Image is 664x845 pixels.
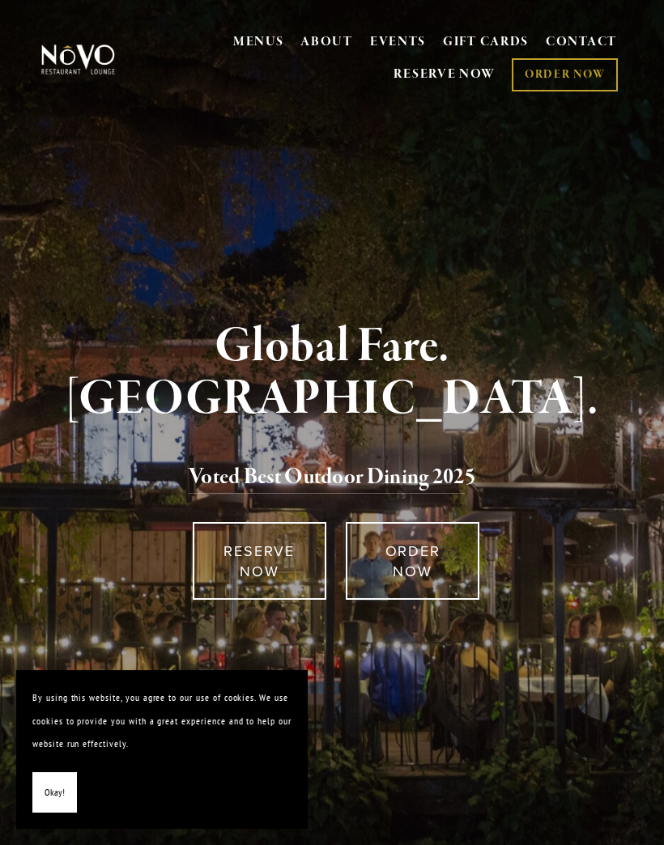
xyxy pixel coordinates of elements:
button: Okay! [32,772,77,813]
a: MENUS [233,34,284,50]
p: By using this website, you agree to our use of cookies. We use cookies to provide you with a grea... [32,686,292,756]
strong: Global Fare. [GEOGRAPHIC_DATA]. [66,316,599,430]
a: ORDER NOW [346,522,479,600]
a: ORDER NOW [512,58,618,91]
h2: 5 [57,461,607,495]
a: EVENTS [370,34,426,50]
a: RESERVE NOW [394,59,496,90]
a: ABOUT [300,34,353,50]
section: Cookie banner [16,670,308,829]
a: CONTACT [546,28,617,58]
img: Novo Restaurant &amp; Lounge [39,44,117,75]
a: RESERVE NOW [193,522,326,600]
a: Voted Best Outdoor Dining 202 [189,463,465,494]
a: GIFT CARDS [443,28,529,58]
span: Okay! [45,781,65,805]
